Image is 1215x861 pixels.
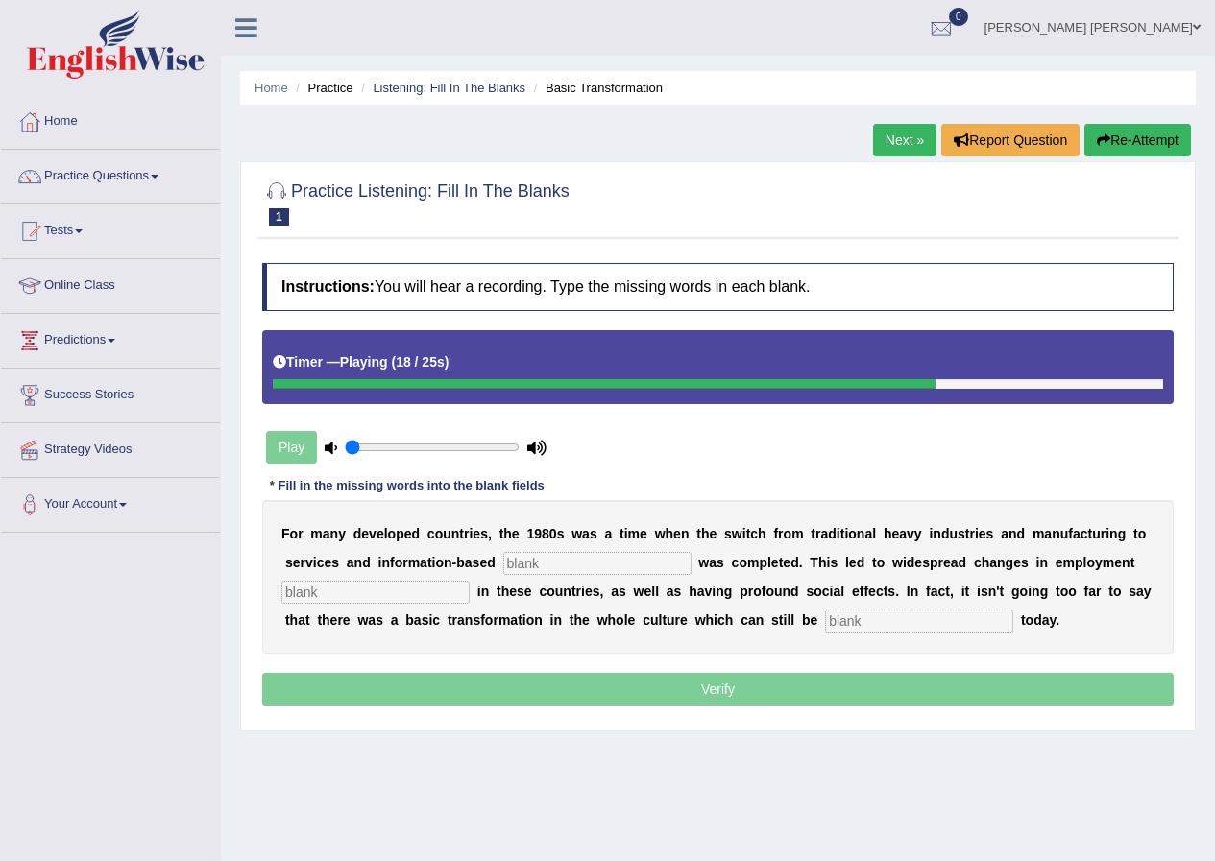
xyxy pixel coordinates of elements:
b: g [1006,555,1014,570]
b: d [412,526,421,541]
b: t [317,612,322,628]
b: a [1136,584,1144,599]
b: v [705,584,713,599]
b: h [884,526,892,541]
b: a [420,555,427,570]
b: e [479,555,487,570]
b: e [849,555,857,570]
b: o [1060,584,1069,599]
span: 1 [269,208,289,226]
b: e [324,555,331,570]
b: i [977,584,981,599]
div: * Fill in the missing words into the blank fields [262,476,552,494]
b: d [907,555,915,570]
b: n [563,584,571,599]
b: s [830,555,838,570]
b: y [338,526,346,541]
b: t [746,526,751,541]
b: s [1129,584,1136,599]
b: c [974,555,982,570]
b: s [331,555,339,570]
b: n [911,584,919,599]
b: l [845,555,849,570]
b: f [762,584,766,599]
input: blank [503,552,692,575]
b: s [480,526,488,541]
b: e [709,526,717,541]
b: e [361,526,369,541]
b: y [1095,555,1103,570]
b: r [576,584,581,599]
b: o [395,555,403,570]
b: t [1056,584,1060,599]
b: t [884,584,888,599]
a: Online Class [1,259,220,307]
b: f [390,555,395,570]
b: t [620,526,624,541]
b: a [347,555,354,570]
b: a [989,555,997,570]
b: n [1039,555,1048,570]
b: s [473,555,480,570]
b: o [848,526,857,541]
h5: Timer — [273,355,449,370]
b: o [547,584,555,599]
b: d [790,584,799,599]
b: m [628,526,640,541]
b: r [815,526,820,541]
b: t [571,584,576,599]
b: e [979,526,986,541]
b: . [799,555,803,570]
b: t [811,526,815,541]
b: i [961,584,965,599]
b: p [740,584,748,599]
b: v [305,555,313,570]
b: s [981,584,988,599]
b: s [806,584,814,599]
a: Strategy Videos [1,423,220,471]
b: a [298,612,305,628]
b: i [1106,526,1109,541]
b: c [876,584,884,599]
b: . [895,584,899,599]
b: r [298,526,303,541]
b: c [1081,526,1088,541]
b: 8 [542,526,549,541]
a: Home [255,81,288,95]
b: i [378,555,382,570]
b: h [818,555,827,570]
b: e [293,555,301,570]
b: Playing [340,354,388,370]
b: w [655,526,666,541]
b: a [582,526,590,541]
b: n [481,584,490,599]
b: i [826,555,830,570]
b: a [833,584,840,599]
b: e [868,584,876,599]
b: w [634,584,644,599]
a: Tests [1,204,220,252]
b: n [716,584,724,599]
b: l [655,584,659,599]
b: n [681,526,690,541]
b: n [997,555,1006,570]
b: t [1130,555,1135,570]
b: f [863,584,868,599]
b: a [951,555,959,570]
b: m [747,555,759,570]
b: r [938,555,943,570]
b: d [353,526,362,541]
b: s [285,555,293,570]
b: t [1000,584,1005,599]
b: d [1017,526,1026,541]
b: i [712,584,716,599]
b: n [354,555,363,570]
b: o [290,526,299,541]
b: d [487,555,496,570]
a: Predictions [1,314,220,362]
b: n [933,526,941,541]
b: c [317,555,325,570]
b: t [459,526,464,541]
b: t [285,612,290,628]
b: e [524,584,532,599]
